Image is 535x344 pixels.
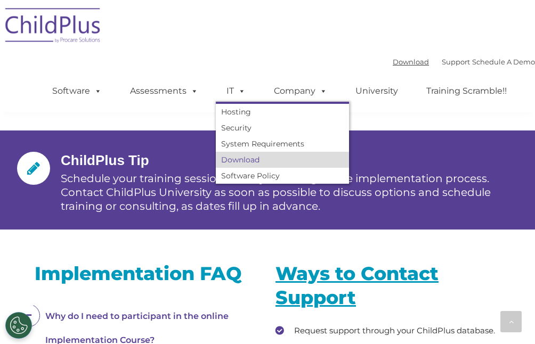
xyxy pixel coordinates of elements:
a: Ways to Contact Support [275,262,439,309]
a: Download [393,58,429,66]
a: Support [442,58,470,66]
a: IT [216,80,256,102]
a: System Requirements [216,136,349,152]
button: Cookies Settings [5,312,32,339]
a: University [345,80,409,102]
a: Training Scramble!! [416,80,517,102]
font: | [393,58,535,66]
a: Company [263,80,338,102]
li: Request support through your ChildPlus database. [275,323,518,339]
a: Software [42,80,112,102]
a: Download [216,152,349,168]
a: Security [216,120,349,136]
h2: Implementation FAQ [17,261,260,285]
span: Schedule your training sessions after you’ve begun the implementation process. Contact ChildPlus ... [61,172,491,212]
span: ChildPlus Tip [61,152,149,168]
a: Schedule A Demo [472,58,535,66]
a: Software Policy [216,168,349,184]
a: Hosting [216,104,349,120]
a: Assessments [119,80,209,102]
